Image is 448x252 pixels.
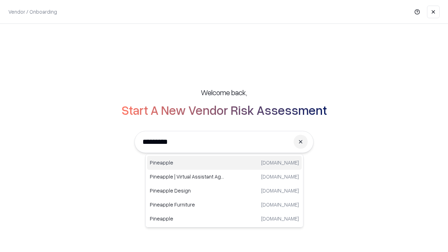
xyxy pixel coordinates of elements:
p: Pineapple Furniture [150,201,224,208]
p: [DOMAIN_NAME] [261,173,299,180]
p: Pineapple [150,215,224,222]
p: Vendor / Onboarding [8,8,57,15]
p: [DOMAIN_NAME] [261,215,299,222]
p: [DOMAIN_NAME] [261,201,299,208]
p: Pineapple Design [150,187,224,194]
h2: Start A New Vendor Risk Assessment [121,103,327,117]
h5: Welcome back, [201,87,247,97]
div: Suggestions [145,154,303,227]
p: [DOMAIN_NAME] [261,159,299,166]
p: Pineapple | Virtual Assistant Agency [150,173,224,180]
p: [DOMAIN_NAME] [261,187,299,194]
p: Pineapple [150,159,224,166]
